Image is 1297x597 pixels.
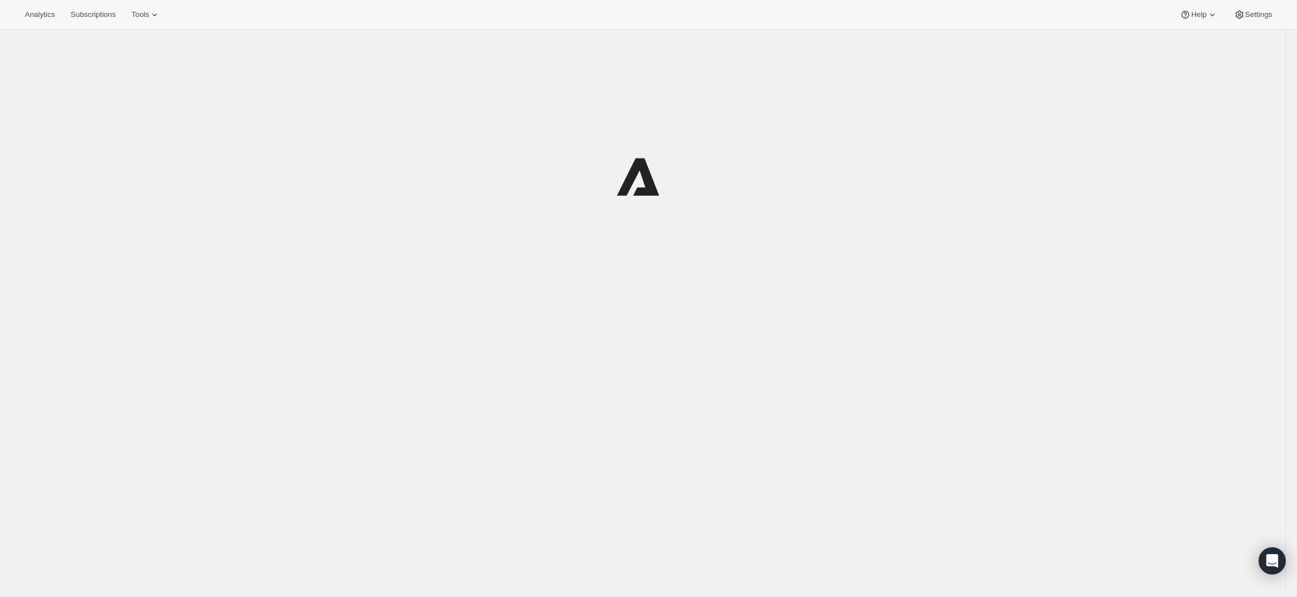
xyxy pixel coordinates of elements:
div: Open Intercom Messenger [1259,547,1286,574]
span: Settings [1245,10,1272,19]
span: Analytics [25,10,55,19]
span: Help [1191,10,1206,19]
span: Tools [131,10,149,19]
button: Help [1173,7,1224,23]
button: Subscriptions [64,7,122,23]
button: Settings [1227,7,1279,23]
button: Analytics [18,7,61,23]
span: Subscriptions [70,10,116,19]
button: Tools [125,7,167,23]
